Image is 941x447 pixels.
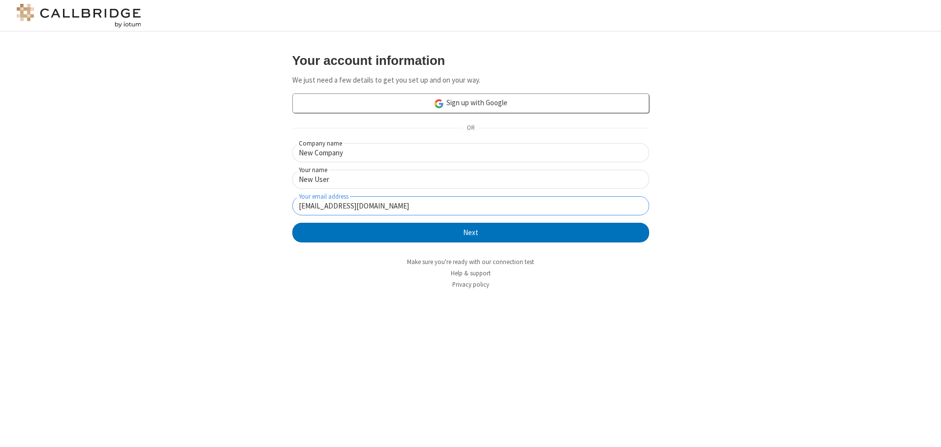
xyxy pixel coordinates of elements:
[463,121,478,135] span: OR
[292,196,649,215] input: Your email address
[434,98,444,109] img: google-icon.png
[292,143,649,162] input: Company name
[292,93,649,113] a: Sign up with Google
[451,269,491,277] a: Help & support
[292,54,649,67] h3: Your account information
[292,170,649,189] input: Your name
[452,280,489,289] a: Privacy policy
[407,258,534,266] a: Make sure you're ready with our connection test
[292,75,649,86] p: We just need a few details to get you set up and on your way.
[15,4,143,28] img: logo@2x.png
[292,223,649,242] button: Next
